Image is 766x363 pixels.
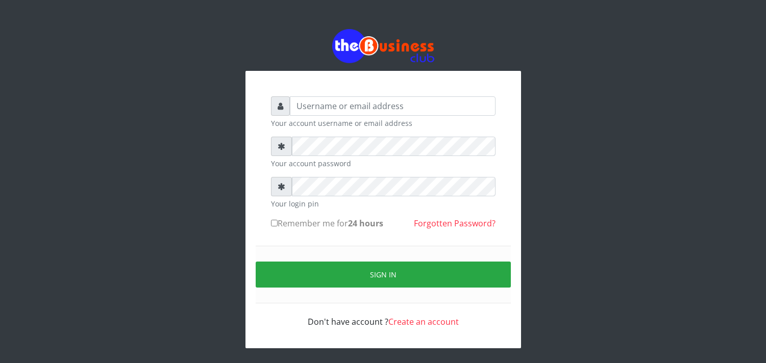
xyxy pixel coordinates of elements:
b: 24 hours [348,218,383,229]
input: Username or email address [290,96,496,116]
a: Forgotten Password? [414,218,496,229]
button: Sign in [256,262,511,288]
small: Your account password [271,158,496,169]
small: Your account username or email address [271,118,496,128]
label: Remember me for [271,217,383,229]
a: Create an account [388,316,459,327]
input: Remember me for24 hours [271,220,278,226]
div: Don't have account ? [271,303,496,328]
small: Your login pin [271,198,496,209]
